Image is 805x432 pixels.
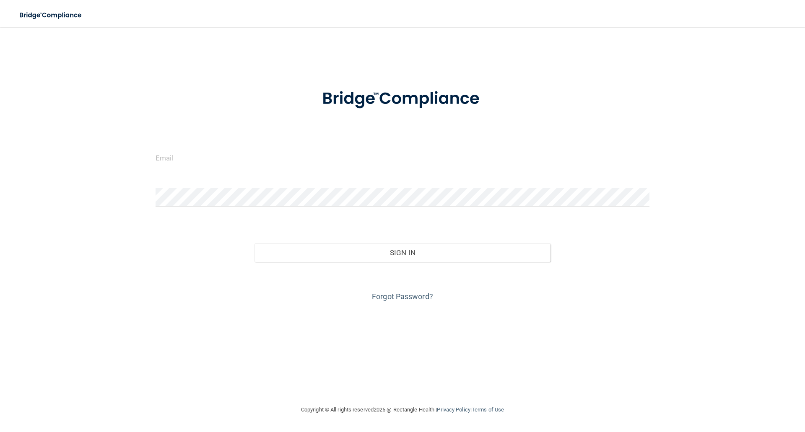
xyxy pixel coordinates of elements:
img: bridge_compliance_login_screen.278c3ca4.svg [13,7,90,24]
input: Email [156,148,649,167]
a: Terms of Use [472,406,504,413]
img: bridge_compliance_login_screen.278c3ca4.svg [305,77,500,121]
button: Sign In [254,243,551,262]
a: Privacy Policy [437,406,470,413]
a: Forgot Password? [372,292,433,301]
div: Copyright © All rights reserved 2025 @ Rectangle Health | | [249,396,556,423]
